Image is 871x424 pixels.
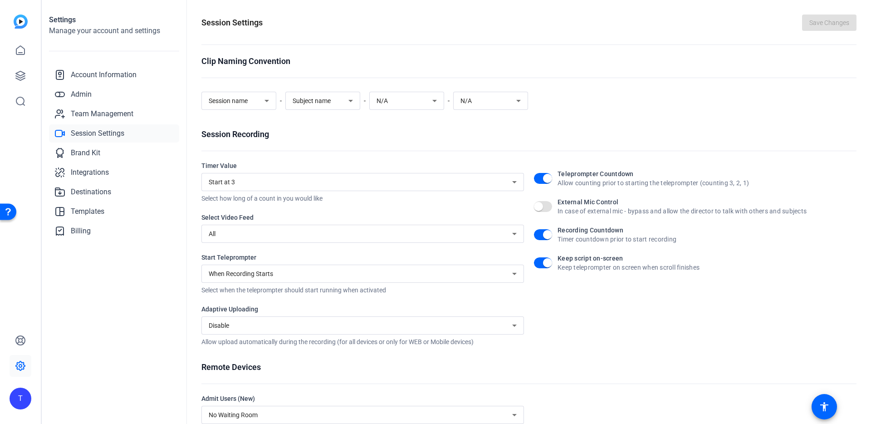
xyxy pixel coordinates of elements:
div: Allow upload automatically during the recording (for all devices or only for WEB or Mobile devices) [201,337,524,346]
div: Remote Devices [201,361,856,374]
div: Keep script on-screen [558,254,700,263]
span: - [276,97,285,105]
span: Templates [71,206,104,217]
span: Billing [71,226,91,237]
a: Session Settings [49,124,179,143]
span: When Recording Starts [209,270,273,277]
span: No Waiting Room [209,411,258,419]
div: Select when the teleprompter should start running when activated [201,286,524,295]
div: Session Recording [201,128,856,141]
img: blue-gradient.svg [14,15,28,29]
div: T [10,388,31,409]
a: Account Information [49,66,179,84]
div: Clip Naming Convention [201,55,856,68]
span: Subject name [293,97,331,104]
span: N/A [460,97,472,104]
span: Admin [71,89,92,100]
div: Start Teleprompter [201,253,524,262]
div: Recording Countdown [558,226,676,235]
span: - [360,97,369,105]
div: Keep teleprompter on screen when scroll finishes [558,263,700,272]
h2: Manage your account and settings [49,25,179,36]
div: Admit Users (New) [201,394,524,403]
a: Admin [49,85,179,104]
div: Timer Value [201,161,524,170]
span: Brand Kit [71,148,100,158]
mat-icon: accessibility [819,401,830,412]
a: Team Management [49,105,179,123]
div: Select how long of a count in you would like [201,194,524,203]
h1: Settings [49,15,179,25]
div: Timer countdown prior to start recording [558,235,676,244]
span: Session Settings [71,128,124,139]
span: - [444,97,453,105]
a: Integrations [49,163,179,182]
span: Destinations [71,187,111,197]
span: Account Information [71,69,137,80]
a: Billing [49,222,179,240]
h1: Session Settings [201,16,263,29]
a: Destinations [49,183,179,201]
span: Start at 3 [209,178,235,186]
span: Session name [209,97,248,104]
span: N/A [377,97,388,104]
a: Templates [49,202,179,221]
a: Brand Kit [49,144,179,162]
span: Integrations [71,167,109,178]
div: Teleprompter Countdown [558,169,749,178]
span: Disable [209,322,229,329]
span: Team Management [71,108,133,119]
div: External Mic Control [558,197,807,207]
div: Allow counting prior to starting the teleprompter (counting 3, 2, 1) [558,178,749,187]
div: Adaptive Uploading [201,305,524,314]
span: All [209,230,215,237]
div: Select Video Feed [201,213,524,222]
div: In case of external mic - bypass and allow the director to talk with others and subjects [558,207,807,216]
